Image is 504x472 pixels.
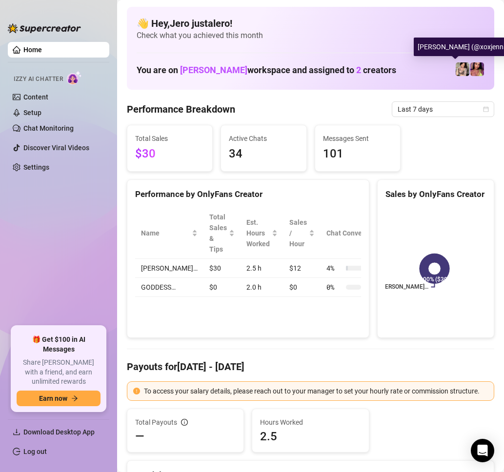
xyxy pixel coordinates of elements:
span: 0 % [326,282,342,293]
h4: Performance Breakdown [127,102,235,116]
a: Setup [23,109,41,117]
span: Earn now [39,394,67,402]
span: exclamation-circle [133,388,140,394]
span: Active Chats [229,133,298,144]
td: $0 [203,278,241,297]
span: Total Sales [135,133,204,144]
div: Open Intercom Messenger [471,439,494,462]
h1: You are on workspace and assigned to creators [137,65,396,76]
span: — [135,429,144,444]
span: Total Sales & Tips [209,212,227,255]
span: Sales / Hour [289,217,307,249]
span: Total Payouts [135,417,177,428]
td: GODDESS… [135,278,203,297]
span: $30 [135,145,204,163]
span: Name [141,228,190,238]
span: download [13,428,20,436]
a: Settings [23,163,49,171]
td: 2.5 h [241,259,283,278]
a: Home [23,46,42,54]
span: [PERSON_NAME] [180,65,247,75]
span: Download Desktop App [23,428,95,436]
span: 2 [356,65,361,75]
span: Last 7 days [398,102,488,117]
text: [PERSON_NAME]… [379,284,428,291]
th: Chat Conversion [321,208,403,259]
div: Performance by OnlyFans Creator [135,188,361,201]
span: 4 % [326,263,342,274]
span: Hours Worked [260,417,361,428]
td: $12 [283,259,321,278]
a: Content [23,93,48,101]
a: Log out [23,448,47,455]
span: Chat Conversion [326,228,389,238]
span: Share [PERSON_NAME] with a friend, and earn unlimited rewards [17,358,101,387]
span: 🎁 Get $100 in AI Messages [17,335,101,354]
img: Jenna [456,62,469,76]
img: AI Chatter [67,71,82,85]
th: Sales / Hour [283,208,321,259]
div: Est. Hours Worked [246,217,270,249]
a: Chat Monitoring [23,124,74,132]
a: Discover Viral Videos [23,144,89,152]
h4: 👋 Hey, Jero justalero ! [137,17,484,30]
span: calendar [483,106,489,112]
td: $30 [203,259,241,278]
span: 34 [229,145,298,163]
div: To access your salary details, please reach out to your manager to set your hourly rate or commis... [144,386,488,396]
h4: Payouts for [DATE] - [DATE] [127,360,494,374]
span: info-circle [181,419,188,426]
span: Izzy AI Chatter [14,75,63,84]
span: arrow-right [71,395,78,402]
td: 2.0 h [241,278,283,297]
div: Sales by OnlyFans Creator [385,188,486,201]
td: [PERSON_NAME]… [135,259,203,278]
th: Name [135,208,203,259]
span: Check what you achieved this month [137,30,484,41]
span: 101 [323,145,392,163]
button: Earn nowarrow-right [17,391,101,406]
td: $0 [283,278,321,297]
span: Messages Sent [323,133,392,144]
th: Total Sales & Tips [203,208,241,259]
img: logo-BBDzfeDw.svg [8,23,81,33]
img: GODDESS [470,62,484,76]
span: 2.5 [260,429,361,444]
